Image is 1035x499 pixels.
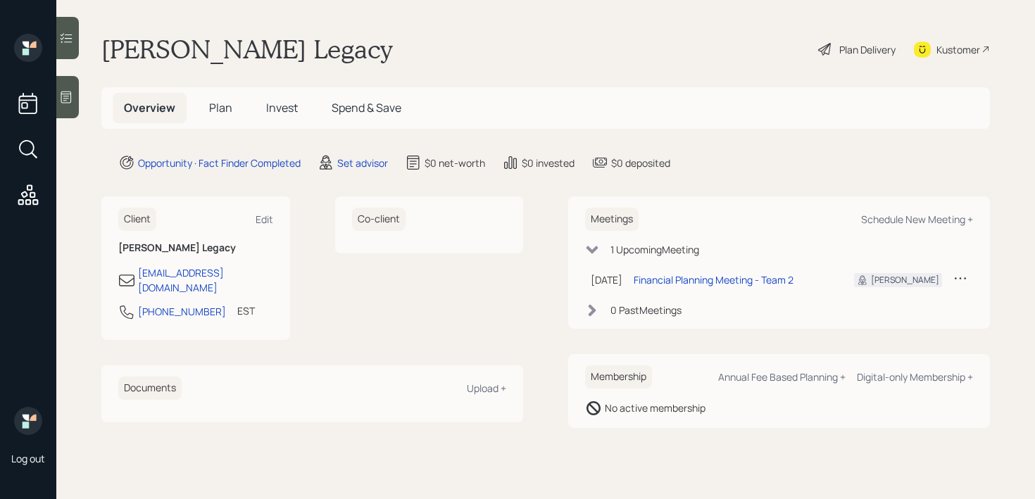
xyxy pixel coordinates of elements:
div: $0 net-worth [425,156,485,170]
h1: [PERSON_NAME] Legacy [101,34,392,65]
span: Plan [209,100,232,115]
div: 0 Past Meeting s [610,303,682,317]
h6: Meetings [585,208,639,231]
div: [EMAIL_ADDRESS][DOMAIN_NAME] [138,265,273,295]
img: retirable_logo.png [14,407,42,435]
div: Schedule New Meeting + [861,213,973,226]
div: Financial Planning Meeting - Team 2 [634,272,793,287]
div: [PERSON_NAME] [871,274,939,286]
div: EST [237,303,255,318]
span: Overview [124,100,175,115]
div: Kustomer [936,42,980,57]
span: Invest [266,100,298,115]
div: Set advisor [337,156,388,170]
div: $0 invested [522,156,575,170]
div: Plan Delivery [839,42,896,57]
div: Edit [256,213,273,226]
div: [DATE] [591,272,622,287]
div: 1 Upcoming Meeting [610,242,699,257]
span: Spend & Save [332,100,401,115]
div: Log out [11,452,45,465]
div: Opportunity · Fact Finder Completed [138,156,301,170]
div: No active membership [605,400,705,415]
h6: Documents [118,377,182,400]
h6: Membership [585,365,652,389]
div: [PHONE_NUMBER] [138,304,226,319]
h6: [PERSON_NAME] Legacy [118,242,273,254]
div: Annual Fee Based Planning + [718,370,846,384]
h6: Co-client [352,208,406,231]
div: Upload + [467,381,506,395]
div: Digital-only Membership + [857,370,973,384]
div: $0 deposited [611,156,670,170]
h6: Client [118,208,156,231]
